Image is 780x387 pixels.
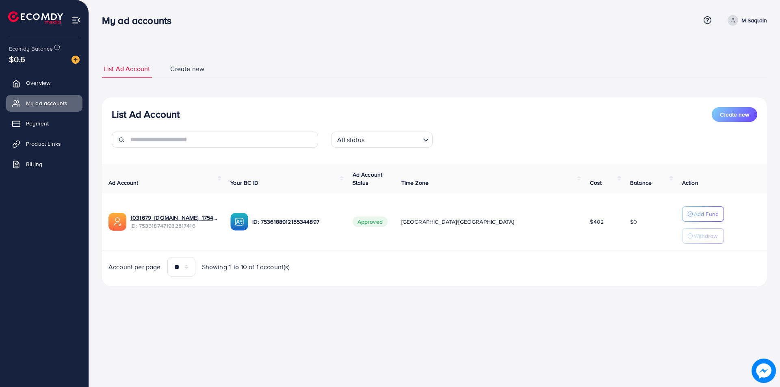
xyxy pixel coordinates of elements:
div: <span class='underline'>1031679_Hirajj.store_1754655779887</span></br>7536187471932817416 [130,214,217,230]
span: My ad accounts [26,99,67,107]
span: $0.6 [9,53,26,65]
img: ic-ads-acc.e4c84228.svg [108,213,126,231]
p: Add Fund [694,209,719,219]
p: ID: 7536188912155344897 [252,217,339,227]
img: logo [8,11,63,24]
span: Your BC ID [230,179,258,187]
div: Search for option [331,132,433,148]
h3: List Ad Account [112,108,180,120]
button: Withdraw [682,228,724,244]
span: List Ad Account [104,64,150,74]
img: image [752,359,776,383]
span: All status [336,134,366,146]
a: Overview [6,75,82,91]
span: Balance [630,179,652,187]
img: ic-ba-acc.ded83a64.svg [230,213,248,231]
h3: My ad accounts [102,15,178,26]
span: Cost [590,179,602,187]
p: Withdraw [694,231,717,241]
img: image [71,56,80,64]
button: Create new [712,107,757,122]
span: $402 [590,218,604,226]
a: My ad accounts [6,95,82,111]
span: Time Zone [401,179,429,187]
span: Create new [170,64,204,74]
span: Ecomdy Balance [9,45,53,53]
span: ID: 7536187471932817416 [130,222,217,230]
span: [GEOGRAPHIC_DATA]/[GEOGRAPHIC_DATA] [401,218,514,226]
span: Product Links [26,140,61,148]
span: Ad Account [108,179,139,187]
img: menu [71,15,81,25]
span: Overview [26,79,50,87]
span: Billing [26,160,42,168]
span: Create new [720,110,749,119]
p: M Saqlain [741,15,767,25]
span: Showing 1 To 10 of 1 account(s) [202,262,290,272]
span: Ad Account Status [353,171,383,187]
a: Billing [6,156,82,172]
span: Action [682,179,698,187]
span: Payment [26,119,49,128]
button: Add Fund [682,206,724,222]
a: Payment [6,115,82,132]
span: Account per page [108,262,161,272]
input: Search for option [367,132,420,146]
span: $0 [630,218,637,226]
a: Product Links [6,136,82,152]
a: M Saqlain [724,15,767,26]
a: 1031679_[DOMAIN_NAME]_1754655779887 [130,214,217,222]
span: Approved [353,216,388,227]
